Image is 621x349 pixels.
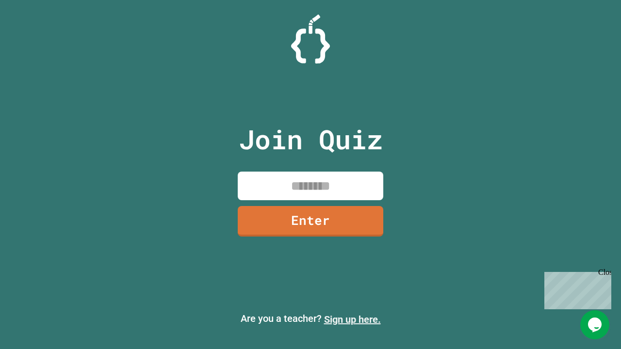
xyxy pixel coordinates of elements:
[238,206,383,237] a: Enter
[239,119,383,159] p: Join Quiz
[291,15,330,63] img: Logo.svg
[4,4,67,62] div: Chat with us now!Close
[540,268,611,309] iframe: chat widget
[580,310,611,339] iframe: chat widget
[8,311,613,327] p: Are you a teacher?
[324,314,381,325] a: Sign up here.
